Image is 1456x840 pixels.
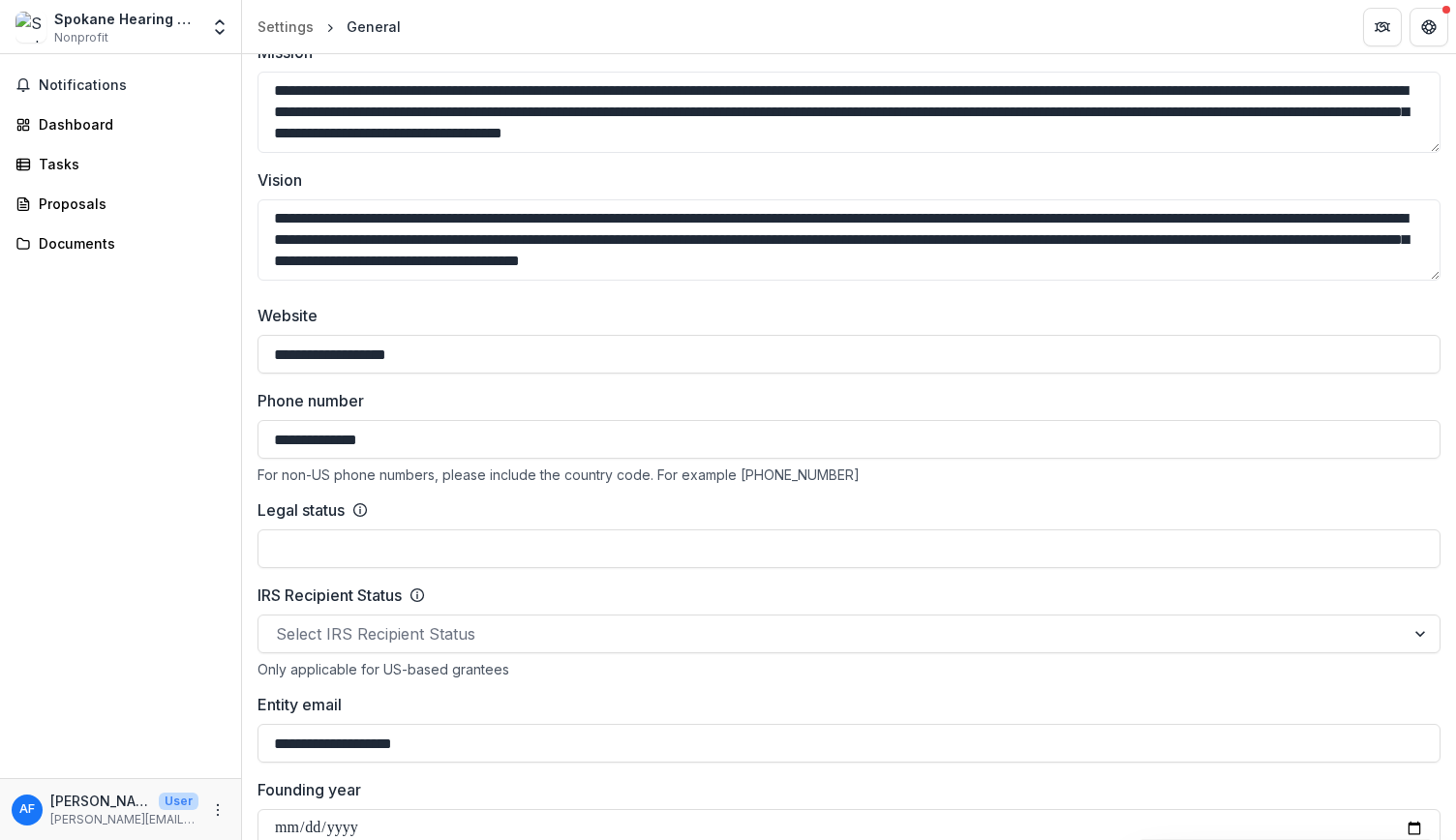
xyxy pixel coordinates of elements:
[8,227,233,259] a: Documents
[258,693,1429,716] label: Entity email
[1363,8,1402,46] button: Partners
[258,498,345,522] label: Legal status
[258,304,1429,327] label: Website
[8,188,233,220] a: Proposals
[159,793,198,810] p: User
[8,148,233,180] a: Tasks
[39,154,218,174] div: Tasks
[250,13,409,41] nav: breadcrumb
[258,168,1429,192] label: Vision
[39,233,218,254] div: Documents
[54,9,198,29] div: Spokane Hearing Oral Program Of Excellence Hope
[39,77,226,94] span: Notifications
[347,16,401,37] div: General
[258,584,402,607] label: IRS Recipient Status
[206,8,233,46] button: Open entity switcher
[50,811,198,828] p: [PERSON_NAME][EMAIL_ADDRESS][DOMAIN_NAME]
[258,16,314,37] div: Settings
[39,194,218,214] div: Proposals
[39,114,218,135] div: Dashboard
[1410,8,1448,46] button: Get Help
[15,12,46,43] img: Spokane Hearing Oral Program Of Excellence Hope
[19,803,35,816] div: Angela Fidler
[206,798,229,822] button: More
[258,466,1441,483] div: For non-US phone numbers, please include the country code. For example [PHONE_NUMBER]
[258,778,1429,801] label: Founding year
[54,29,108,46] span: Nonprofit
[50,791,151,811] p: [PERSON_NAME]
[258,661,1441,677] div: Only applicable for US-based grantees
[8,70,233,101] button: Notifications
[250,13,321,41] a: Settings
[8,108,233,140] a: Dashboard
[258,389,1429,412] label: Phone number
